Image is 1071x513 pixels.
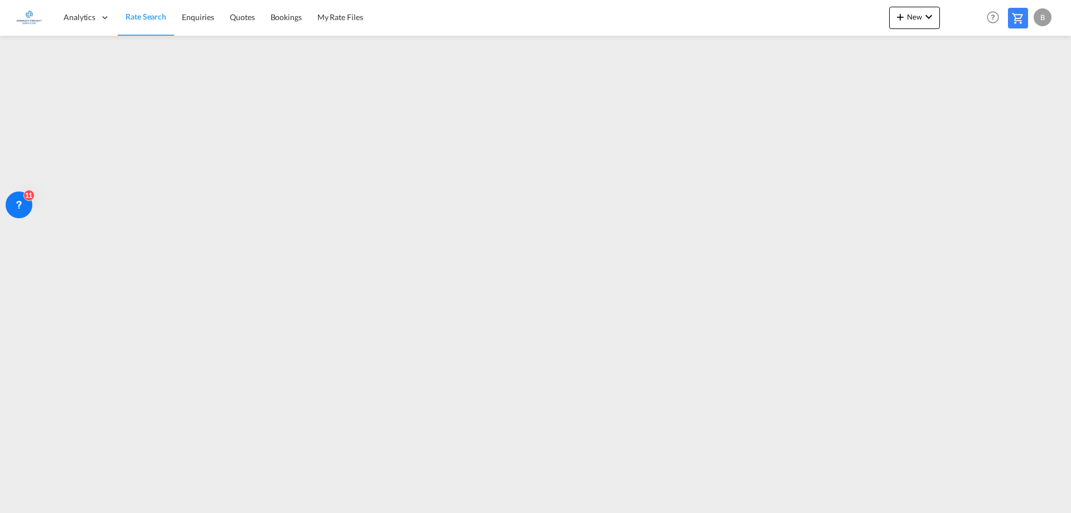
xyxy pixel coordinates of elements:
span: Bookings [271,12,302,22]
span: Quotes [230,12,254,22]
span: Analytics [64,12,95,23]
img: e1326340b7c511ef854e8d6a806141ad.jpg [17,5,42,30]
div: B [1034,8,1051,26]
span: Rate Search [126,12,166,21]
span: Enquiries [182,12,214,22]
div: Help [983,8,1008,28]
span: New [894,12,935,21]
md-icon: icon-chevron-down [922,10,935,23]
span: My Rate Files [317,12,363,22]
span: Help [983,8,1002,27]
button: icon-plus 400-fgNewicon-chevron-down [889,7,940,29]
md-icon: icon-plus 400-fg [894,10,907,23]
